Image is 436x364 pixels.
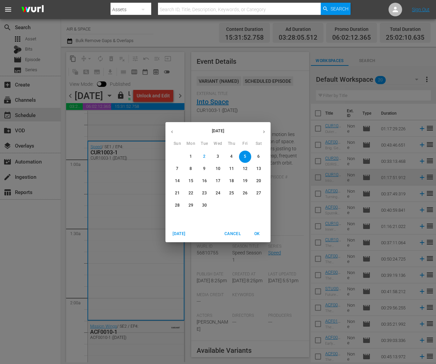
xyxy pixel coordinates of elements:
[216,190,220,196] p: 24
[16,2,49,18] img: ans4CAIJ8jUAAAAAAAAAAAAAAAAAAAAAAAAgQb4GAAAAAAAAAAAAAAAAAAAAAAAAJMjXAAAAAAAAAAAAAAAAAAAAAAAAgAT5G...
[189,190,193,196] p: 22
[249,230,265,237] span: OK
[212,151,224,163] button: 3
[253,140,265,147] span: Sat
[212,140,224,147] span: Wed
[239,175,251,187] button: 19
[185,140,197,147] span: Mon
[198,199,211,212] button: 30
[239,140,251,147] span: Fri
[189,203,193,208] p: 29
[239,163,251,175] button: 12
[171,140,183,147] span: Sun
[198,140,211,147] span: Tue
[239,151,251,163] button: 5
[185,199,197,212] button: 29
[212,175,224,187] button: 17
[202,190,207,196] p: 23
[176,166,178,172] p: 7
[257,154,260,159] p: 6
[331,3,349,15] span: Search
[243,166,247,172] p: 12
[175,203,180,208] p: 28
[190,166,192,172] p: 8
[198,187,211,199] button: 23
[175,190,180,196] p: 21
[216,178,220,184] p: 17
[217,154,219,159] p: 3
[198,175,211,187] button: 16
[171,199,183,212] button: 28
[230,154,233,159] p: 4
[253,163,265,175] button: 13
[225,140,238,147] span: Thu
[225,151,238,163] button: 4
[189,178,193,184] p: 15
[4,5,12,14] span: menu
[212,187,224,199] button: 24
[229,178,234,184] p: 18
[198,163,211,175] button: 9
[171,163,183,175] button: 7
[244,154,246,159] p: 5
[256,166,261,172] p: 13
[171,187,183,199] button: 21
[256,178,261,184] p: 20
[198,151,211,163] button: 2
[256,190,261,196] p: 27
[222,228,243,240] button: Cancel
[185,163,197,175] button: 8
[185,187,197,199] button: 22
[203,154,205,159] p: 2
[239,187,251,199] button: 26
[224,230,241,237] span: Cancel
[212,163,224,175] button: 10
[246,228,268,240] button: OK
[229,190,234,196] p: 25
[253,175,265,187] button: 20
[185,175,197,187] button: 15
[179,128,257,134] p: [DATE]
[253,187,265,199] button: 27
[171,230,187,237] span: [DATE]
[243,190,247,196] p: 26
[253,151,265,163] button: 6
[225,187,238,199] button: 25
[203,166,205,172] p: 9
[190,154,192,159] p: 1
[229,166,234,172] p: 11
[168,228,190,240] button: [DATE]
[216,166,220,172] p: 10
[202,203,207,208] p: 30
[225,163,238,175] button: 11
[202,178,207,184] p: 16
[171,175,183,187] button: 14
[412,7,430,12] a: Sign Out
[243,178,247,184] p: 19
[225,175,238,187] button: 18
[175,178,180,184] p: 14
[185,151,197,163] button: 1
